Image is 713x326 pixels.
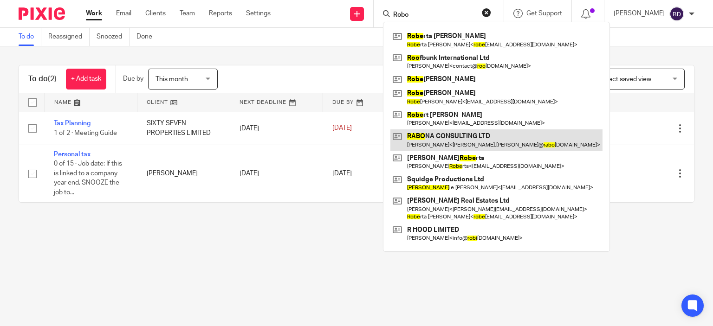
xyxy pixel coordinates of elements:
a: Reports [209,9,232,18]
span: 0 of 15 · Job date: If this is linked to a company year end, SNOOZE the job to... [54,161,122,196]
td: [DATE] [230,145,323,202]
a: Email [116,9,131,18]
button: Clear [482,8,491,17]
span: Get Support [526,10,562,17]
td: [PERSON_NAME] [137,145,230,202]
td: [DATE] [230,112,323,145]
a: Done [136,28,159,46]
span: 1 of 2 · Meeting Guide [54,130,117,136]
p: Due by [123,74,143,83]
td: SIXTY SEVEN PROPERTIES LIMITED [137,112,230,145]
a: To do [19,28,41,46]
a: Team [180,9,195,18]
a: Reassigned [48,28,90,46]
a: Personal tax [54,151,91,158]
span: [DATE] [332,170,352,177]
a: Work [86,9,102,18]
span: Select saved view [599,76,651,83]
a: Settings [246,9,271,18]
span: This month [156,76,188,83]
input: Search [392,11,476,19]
span: (2) [48,75,57,83]
h1: To do [28,74,57,84]
a: Snoozed [97,28,130,46]
span: [DATE] [332,125,352,132]
a: + Add task [66,69,106,89]
img: svg%3E [669,6,684,21]
a: Clients [145,9,166,18]
p: [PERSON_NAME] [614,9,665,18]
img: Pixie [19,7,65,20]
a: Tax Planning [54,120,91,127]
